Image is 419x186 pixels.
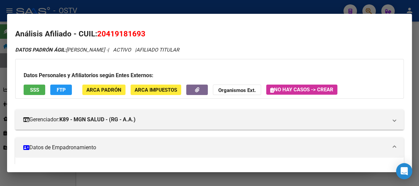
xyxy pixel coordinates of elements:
button: Organismos Ext. [213,85,261,95]
i: | ACTIVO | [15,47,179,53]
span: [PERSON_NAME] - [15,47,108,53]
span: SSS [30,87,39,93]
strong: Organismos Ext. [218,87,256,93]
strong: DATOS PADRÓN ÁGIL: [15,47,66,53]
button: FTP [50,85,72,95]
button: ARCA Padrón [82,85,125,95]
mat-panel-title: Datos de Empadronamiento [23,144,388,152]
button: ARCA Impuestos [131,85,181,95]
span: AFILIADO TITULAR [136,47,179,53]
mat-expansion-panel-header: Datos de Empadronamiento [15,137,404,158]
mat-panel-title: Gerenciador: [23,116,388,124]
h3: Datos Personales y Afiliatorios según Entes Externos: [24,71,395,80]
div: Open Intercom Messenger [396,163,412,179]
span: FTP [57,87,66,93]
button: SSS [24,85,45,95]
span: 20419181693 [97,29,145,38]
mat-expansion-panel-header: Gerenciador:K89 - MGN SALUD - (RG - A.A.) [15,110,404,130]
h2: Análisis Afiliado - CUIL: [15,28,404,40]
span: ARCA Impuestos [135,87,177,93]
span: No hay casos -> Crear [270,87,333,93]
span: ARCA Padrón [86,87,121,93]
strong: K89 - MGN SALUD - (RG - A.A.) [59,116,136,124]
button: No hay casos -> Crear [266,85,337,95]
